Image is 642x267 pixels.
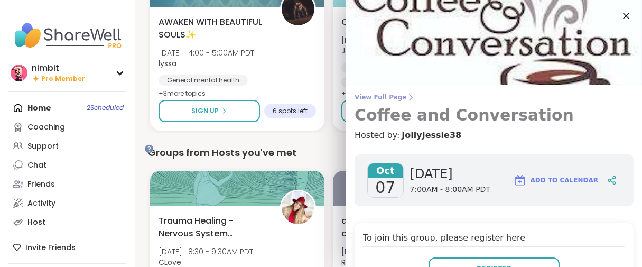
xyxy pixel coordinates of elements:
div: Friends [27,179,55,190]
span: [DATE] | 11:30 - 12:00PM PDT [341,246,437,257]
img: ShareWell Logomark [514,174,526,187]
span: 6 spots left [273,107,308,115]
span: [DATE] | 4:00 - 5:00AM PDT [159,48,254,58]
a: Friends [8,174,126,194]
div: General mental health [159,75,248,86]
span: aroma therapy, find your calm in a hectic day! [341,215,451,240]
span: Pro Member [41,75,85,84]
span: Trauma Healing - Nervous System Regulation [159,215,268,240]
div: Daily check-in [341,62,405,73]
div: Invite Friends [8,238,126,257]
a: JollyJessie38 [402,129,461,142]
span: AWAKEN WITH BEAUTIFUL SOULS✨ [159,16,268,41]
a: Support [8,136,126,155]
iframe: Spotlight [145,144,153,153]
a: Chat [8,155,126,174]
span: [DATE] | 7:00 - 8:00AM PDT [341,35,436,45]
div: Activity [27,198,55,209]
div: nimbit [32,62,85,74]
a: Coaching [8,117,126,136]
span: Sign Up [191,106,219,116]
img: ShareWell Nav Logo [8,17,126,54]
button: Sign Up [341,100,443,122]
a: Activity [8,194,126,213]
span: Add to Calendar [531,176,598,185]
b: lyssa [159,58,176,69]
span: 7:00AM - 8:00AM PDT [410,185,490,195]
b: JollyJessie38 [341,45,388,56]
img: CLove [282,191,314,224]
span: [DATE] | 8:30 - 9:30AM PDT [159,246,253,257]
a: Host [8,213,126,232]
span: Coffee and Conversation [341,16,451,29]
h4: Hosted by: [355,129,634,142]
span: View Full Page [355,93,634,102]
div: Chat [27,160,46,171]
h3: Coffee and Conversation [355,106,634,125]
span: 07 [375,178,395,197]
h4: To join this group, please register here [363,232,625,247]
button: Sign Up [159,100,260,122]
div: Support [27,141,59,152]
span: Oct [368,163,403,178]
div: General mental health [341,77,431,88]
a: View Full PageCoffee and Conversation [355,93,634,125]
img: nimbit [11,65,27,81]
span: [DATE] [410,165,490,182]
button: Add to Calendar [509,168,603,193]
div: Coaching [27,122,65,133]
div: Host [27,217,45,228]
